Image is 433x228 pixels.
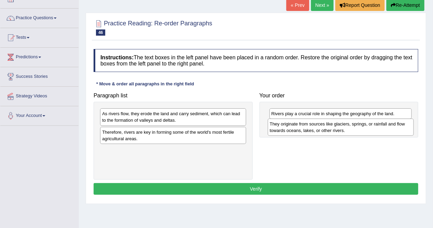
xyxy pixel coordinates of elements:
[0,48,79,65] a: Predictions
[94,19,212,36] h2: Practice Reading: Re-order Paragraphs
[0,106,79,123] a: Your Account
[100,55,134,60] b: Instructions:
[0,67,79,84] a: Success Stories
[100,108,246,125] div: As rivers flow, they erode the land and carry sediment, which can lead to the formation of valley...
[0,87,79,104] a: Strategy Videos
[0,9,79,26] a: Practice Questions
[0,28,79,45] a: Tests
[94,183,418,195] button: Verify
[268,119,414,136] div: They originate from sources like glaciers, springs, or rainfall and flow towards oceans, lakes, o...
[94,93,253,99] h4: Paragraph list
[260,93,419,99] h4: Your order
[96,29,105,36] span: 46
[100,127,246,144] div: Therefore, rivers are key in forming some of the world's most fertile agricultural areas.
[269,108,412,119] div: Rivers play a crucial role in shaping the geography of the land.
[94,49,418,72] h4: The text boxes in the left panel have been placed in a random order. Restore the original order b...
[94,81,197,87] div: * Move & order all paragraphs in the right field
